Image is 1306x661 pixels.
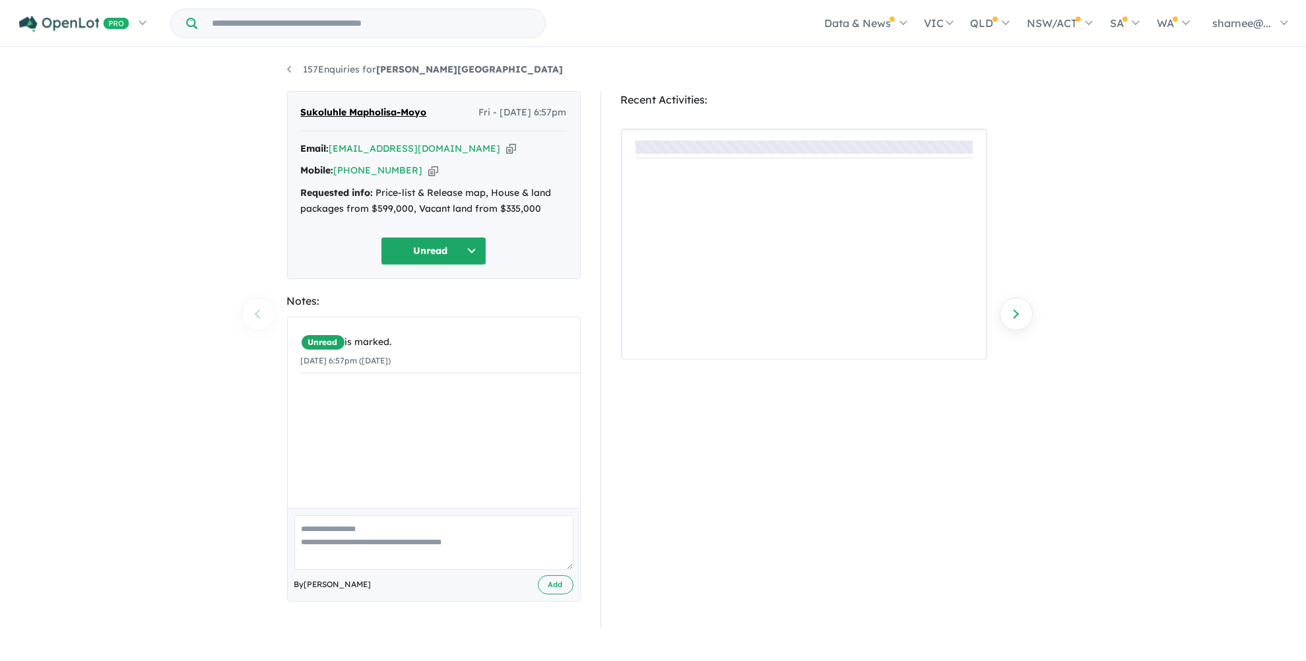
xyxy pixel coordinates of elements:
[287,62,1020,78] nav: breadcrumb
[301,334,581,350] div: is marked.
[301,142,329,154] strong: Email:
[381,237,486,265] button: Unread
[538,575,573,594] button: Add
[479,105,567,121] span: Fri - [DATE] 6:57pm
[301,105,427,121] span: Sukoluhle Mapholisa-Moyo
[329,142,501,154] a: [EMAIL_ADDRESS][DOMAIN_NAME]
[334,164,423,176] a: [PHONE_NUMBER]
[19,16,129,32] img: Openlot PRO Logo White
[1212,16,1271,30] span: sharnee@...
[287,63,564,75] a: 157Enquiries for[PERSON_NAME][GEOGRAPHIC_DATA]
[301,164,334,176] strong: Mobile:
[506,142,516,156] button: Copy
[301,185,567,217] div: Price-list & Release map, House & land packages from $599,000, Vacant land from $335,000
[301,187,374,199] strong: Requested info:
[621,91,987,109] div: Recent Activities:
[377,63,564,75] strong: [PERSON_NAME][GEOGRAPHIC_DATA]
[428,164,438,177] button: Copy
[200,9,542,38] input: Try estate name, suburb, builder or developer
[301,356,391,365] small: [DATE] 6:57pm ([DATE])
[301,334,345,350] span: Unread
[294,578,372,591] span: By [PERSON_NAME]
[287,292,581,310] div: Notes:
